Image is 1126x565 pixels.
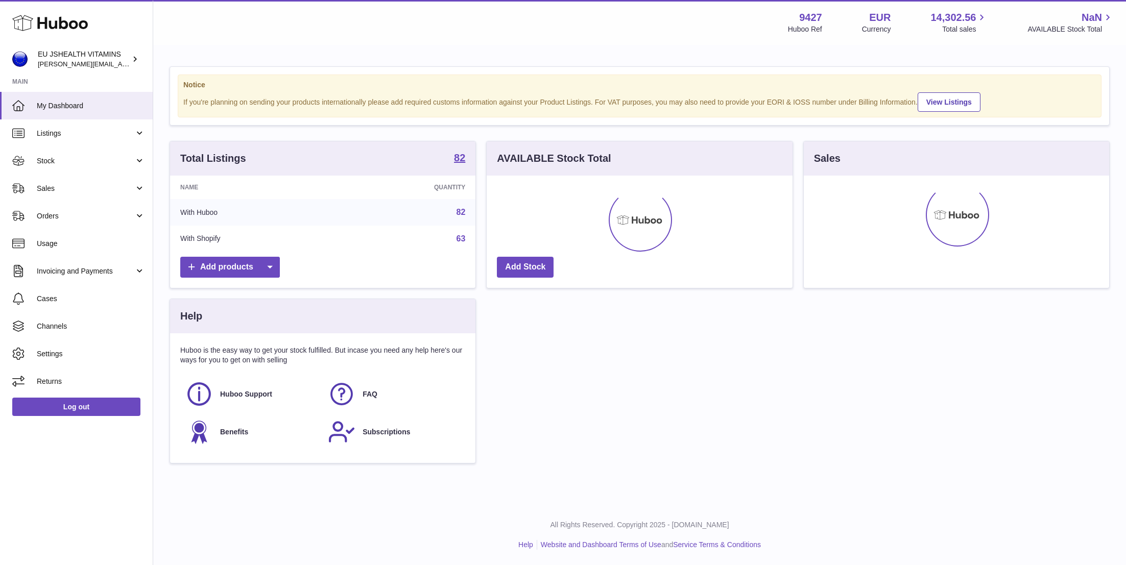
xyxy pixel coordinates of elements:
[180,152,246,165] h3: Total Listings
[185,418,318,446] a: Benefits
[38,60,205,68] span: [PERSON_NAME][EMAIL_ADDRESS][DOMAIN_NAME]
[363,427,410,437] span: Subscriptions
[328,418,460,446] a: Subscriptions
[454,153,465,163] strong: 82
[1082,11,1102,24] span: NaN
[37,239,145,249] span: Usage
[1027,24,1114,34] span: AVAILABLE Stock Total
[220,389,272,399] span: Huboo Support
[518,541,533,549] a: Help
[180,346,465,365] p: Huboo is the easy way to get your stock fulfilled. But incase you need any help here's our ways f...
[930,11,988,34] a: 14,302.56 Total sales
[814,152,841,165] h3: Sales
[37,266,134,276] span: Invoicing and Payments
[180,257,280,278] a: Add products
[918,92,980,112] a: View Listings
[170,226,335,252] td: With Shopify
[37,129,134,138] span: Listings
[37,294,145,304] span: Cases
[537,540,761,550] li: and
[37,184,134,193] span: Sales
[869,11,891,24] strong: EUR
[328,380,460,408] a: FAQ
[183,80,1096,90] strong: Notice
[37,322,145,331] span: Channels
[363,389,377,399] span: FAQ
[930,11,976,24] span: 14,302.56
[862,24,891,34] div: Currency
[170,199,335,226] td: With Huboo
[180,309,202,323] h3: Help
[185,380,318,408] a: Huboo Support
[37,101,145,111] span: My Dashboard
[541,541,661,549] a: Website and Dashboard Terms of Use
[788,24,822,34] div: Huboo Ref
[454,153,465,165] a: 82
[37,156,134,166] span: Stock
[37,211,134,221] span: Orders
[38,50,130,69] div: EU JSHEALTH VITAMINS
[335,176,476,199] th: Quantity
[220,427,248,437] span: Benefits
[12,52,28,67] img: laura@jessicasepel.com
[497,257,554,278] a: Add Stock
[457,234,466,243] a: 63
[183,91,1096,112] div: If you're planning on sending your products internationally please add required customs informati...
[942,24,988,34] span: Total sales
[12,398,140,416] a: Log out
[673,541,761,549] a: Service Terms & Conditions
[799,11,822,24] strong: 9427
[457,208,466,216] a: 82
[37,377,145,386] span: Returns
[161,520,1118,530] p: All Rights Reserved. Copyright 2025 - [DOMAIN_NAME]
[497,152,611,165] h3: AVAILABLE Stock Total
[170,176,335,199] th: Name
[37,349,145,359] span: Settings
[1027,11,1114,34] a: NaN AVAILABLE Stock Total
